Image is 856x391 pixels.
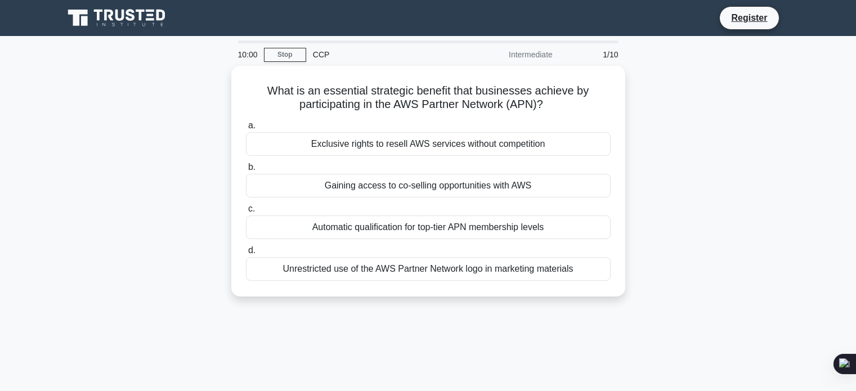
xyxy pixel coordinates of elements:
[724,11,774,25] a: Register
[245,84,612,112] h5: What is an essential strategic benefit that businesses achieve by participating in the AWS Partne...
[306,43,461,66] div: CCP
[248,120,256,130] span: a.
[264,48,306,62] a: Stop
[246,174,611,197] div: Gaining access to co-selling opportunities with AWS
[246,257,611,281] div: Unrestricted use of the AWS Partner Network logo in marketing materials
[248,245,256,255] span: d.
[248,162,256,172] span: b.
[461,43,559,66] div: Intermediate
[559,43,625,66] div: 1/10
[248,204,255,213] span: c.
[231,43,264,66] div: 10:00
[246,132,611,156] div: Exclusive rights to resell AWS services without competition
[246,215,611,239] div: Automatic qualification for top-tier APN membership levels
